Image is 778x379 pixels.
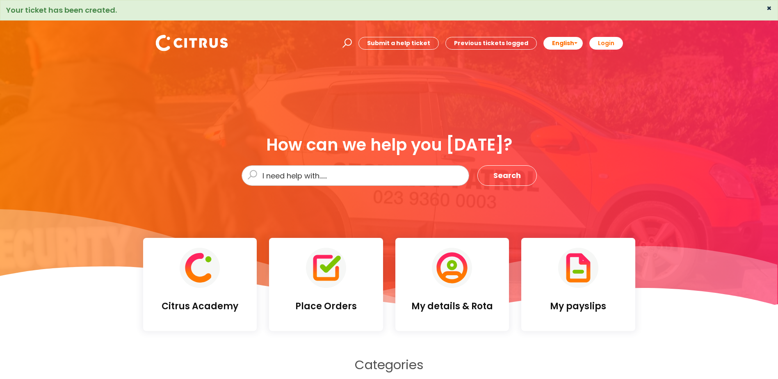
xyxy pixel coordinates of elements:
h2: Categories [143,357,635,372]
a: My details & Rota [395,238,509,331]
h4: Citrus Academy [150,301,251,312]
a: Place Orders [269,238,383,331]
a: Submit a help ticket [358,37,439,50]
h4: My payslips [528,301,629,312]
button: Search [477,165,537,186]
b: Login [598,39,614,47]
h4: My details & Rota [402,301,503,312]
span: English [552,39,574,47]
a: Login [589,37,623,50]
h4: Place Orders [276,301,376,312]
a: Citrus Academy [143,238,257,331]
div: How can we help you [DATE]? [242,136,537,154]
a: Previous tickets logged [445,37,537,50]
span: Search [493,169,521,182]
input: I need help with...... [242,165,469,186]
a: My payslips [521,238,635,331]
button: × [767,5,772,12]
